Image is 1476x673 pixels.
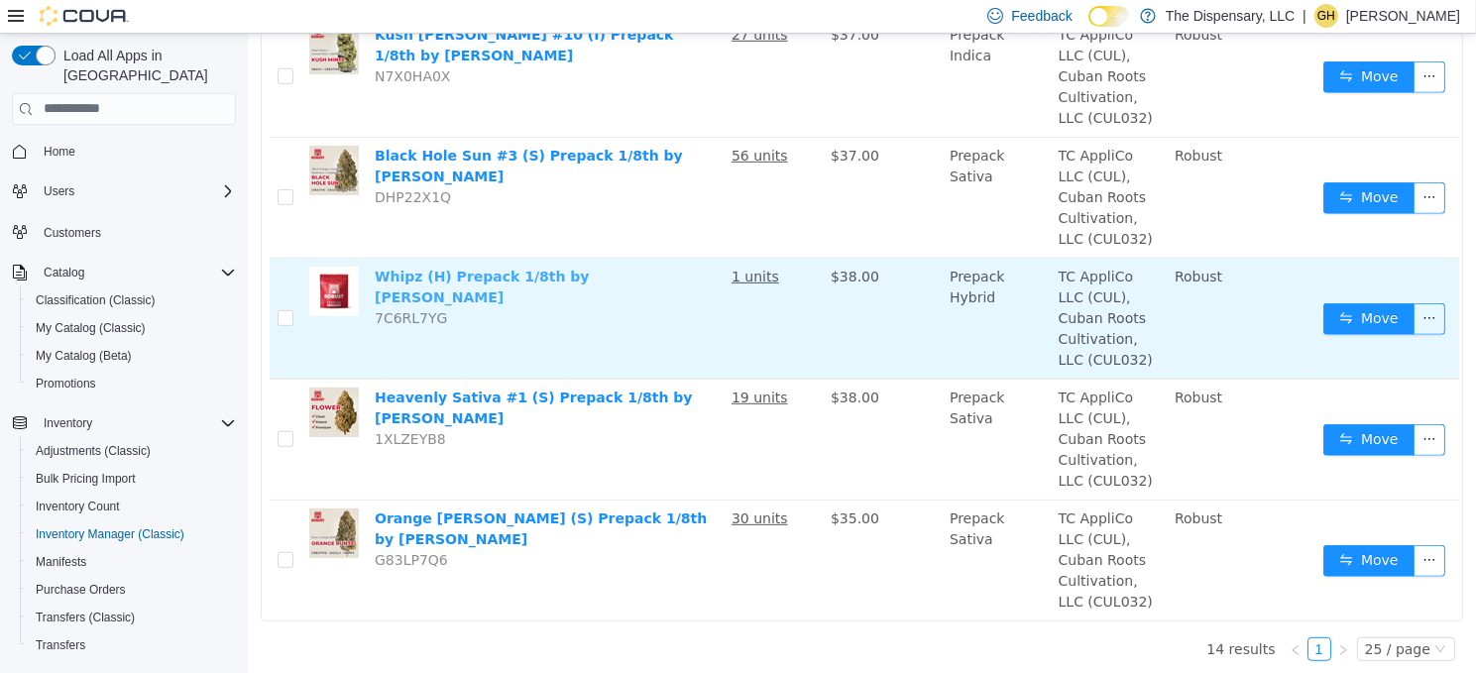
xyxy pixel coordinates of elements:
[28,522,192,546] a: Inventory Manager (Classic)
[127,518,200,534] span: G83LP7Q6
[127,35,202,51] span: N7X0HA0X
[36,610,135,625] span: Transfers (Classic)
[127,235,342,272] a: Whipz (H) Prepack 1/8th by [PERSON_NAME]
[36,411,100,435] button: Inventory
[127,277,199,292] span: 7C6RL7YG
[20,314,244,342] button: My Catalog (Classic)
[4,137,244,166] button: Home
[484,235,531,251] u: 1 units
[20,370,244,397] button: Promotions
[127,114,435,151] a: Black Hole Sun #3 (S) Prepack 1/8th by [PERSON_NAME]
[36,376,96,392] span: Promotions
[36,582,126,598] span: Purchase Orders
[56,46,236,85] span: Load All Apps in [GEOGRAPHIC_DATA]
[927,477,974,493] span: Robust
[28,316,236,340] span: My Catalog (Classic)
[583,235,631,251] span: $38.00
[36,221,109,245] a: Customers
[1117,605,1183,626] div: 25 / page
[811,477,905,576] span: TC AppliCo LLC (CUL), Cuban Roots Cultivation, LLC (CUL032)
[28,439,236,463] span: Adjustments (Classic)
[127,356,445,393] a: Heavenly Sativa #1 (S) Prepack 1/8th by [PERSON_NAME]
[20,604,244,631] button: Transfers (Classic)
[927,235,974,251] span: Robust
[28,633,93,657] a: Transfers
[694,225,803,346] td: Prepack Hybrid
[1076,28,1167,59] button: icon: swapMove
[36,320,146,336] span: My Catalog (Classic)
[4,177,244,205] button: Users
[36,139,236,164] span: Home
[36,443,151,459] span: Adjustments (Classic)
[694,467,803,587] td: Prepack Sativa
[28,288,236,312] span: Classification (Classic)
[927,356,974,372] span: Robust
[20,342,244,370] button: My Catalog (Beta)
[28,316,154,340] a: My Catalog (Classic)
[28,522,236,546] span: Inventory Manager (Classic)
[61,233,111,282] img: Whipz (H) Prepack 1/8th by Robust hero shot
[583,114,631,130] span: $37.00
[28,578,236,602] span: Purchase Orders
[1166,511,1197,543] button: icon: ellipsis
[28,372,104,395] a: Promotions
[583,356,631,372] span: $38.00
[1166,391,1197,422] button: icon: ellipsis
[36,219,236,244] span: Customers
[20,437,244,465] button: Adjustments (Classic)
[484,114,540,130] u: 56 units
[28,633,236,657] span: Transfers
[1088,6,1130,27] input: Dark Mode
[36,140,83,164] a: Home
[1076,270,1167,301] button: icon: swapMove
[28,550,236,574] span: Manifests
[28,467,144,491] a: Bulk Pricing Import
[1166,270,1197,301] button: icon: ellipsis
[36,348,132,364] span: My Catalog (Beta)
[36,499,120,514] span: Inventory Count
[36,637,85,653] span: Transfers
[1036,604,1060,627] li: Previous Page
[44,265,84,280] span: Catalog
[4,409,244,437] button: Inventory
[20,520,244,548] button: Inventory Manager (Classic)
[4,217,244,246] button: Customers
[811,356,905,455] span: TC AppliCo LLC (CUL), Cuban Roots Cultivation, LLC (CUL032)
[20,631,244,659] button: Transfers
[44,225,101,241] span: Customers
[36,179,82,203] button: Users
[44,144,75,160] span: Home
[28,606,143,629] a: Transfers (Classic)
[28,439,159,463] a: Adjustments (Classic)
[20,576,244,604] button: Purchase Orders
[28,606,236,629] span: Transfers (Classic)
[28,578,134,602] a: Purchase Orders
[1166,4,1295,28] p: The Dispensary, LLC
[44,415,92,431] span: Inventory
[28,288,164,312] a: Classification (Classic)
[36,471,136,487] span: Bulk Pricing Import
[44,183,74,199] span: Users
[36,554,86,570] span: Manifests
[1089,611,1101,622] i: icon: right
[28,495,128,518] a: Inventory Count
[20,493,244,520] button: Inventory Count
[61,112,111,162] img: Black Hole Sun #3 (S) Prepack 1/8th by Robust hero shot
[127,156,203,171] span: DHP22X1Q
[127,477,459,513] a: Orange [PERSON_NAME] (S) Prepack 1/8th by [PERSON_NAME]
[1166,149,1197,180] button: icon: ellipsis
[1076,149,1167,180] button: icon: swapMove
[1076,391,1167,422] button: icon: swapMove
[28,344,140,368] a: My Catalog (Beta)
[927,114,974,130] span: Robust
[959,604,1027,627] li: 14 results
[1317,4,1335,28] span: GH
[20,548,244,576] button: Manifests
[1088,27,1089,28] span: Dark Mode
[28,467,236,491] span: Bulk Pricing Import
[28,344,236,368] span: My Catalog (Beta)
[1060,604,1083,627] li: 1
[20,286,244,314] button: Classification (Classic)
[4,259,244,286] button: Catalog
[36,179,236,203] span: Users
